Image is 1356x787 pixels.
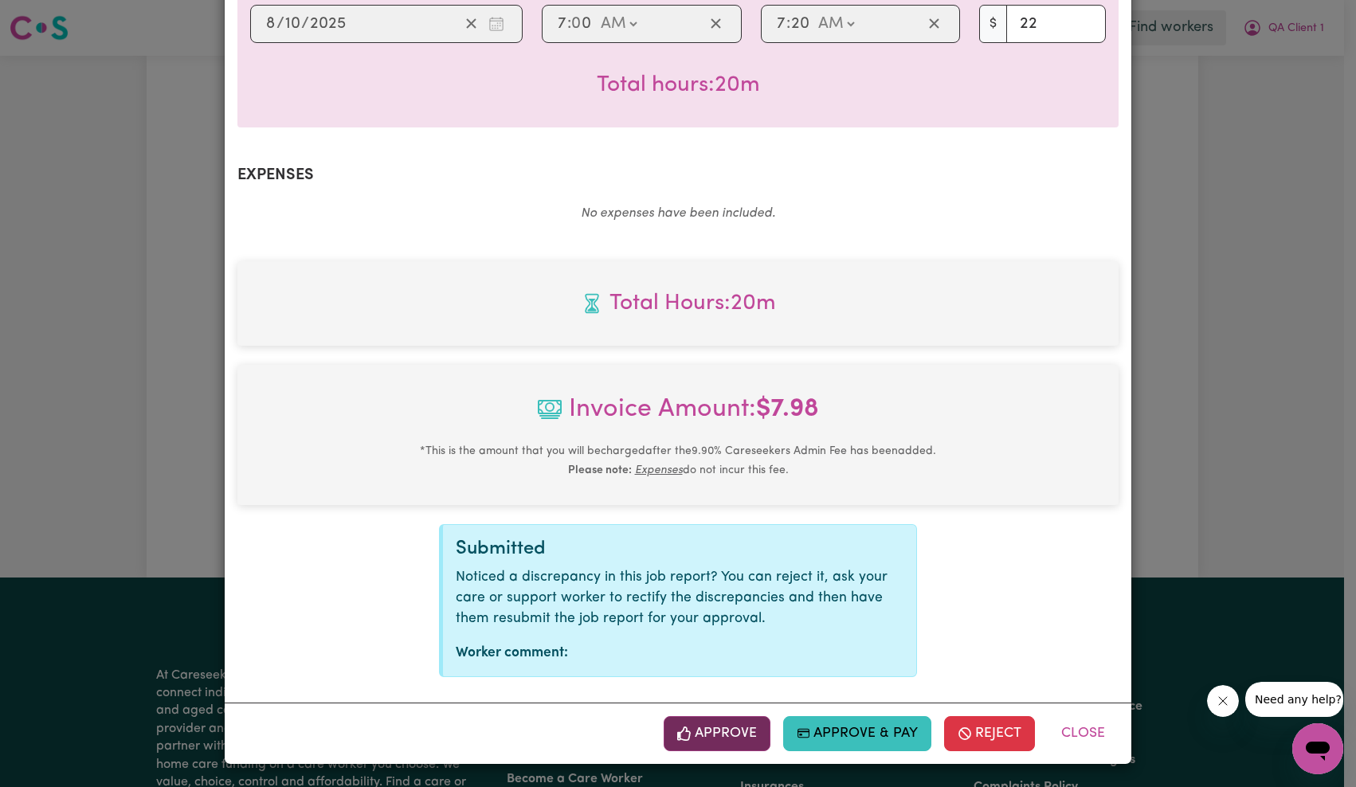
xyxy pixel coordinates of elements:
input: ---- [309,12,347,36]
span: $ [979,5,1007,43]
iframe: Close message [1207,685,1239,717]
input: -- [572,12,593,36]
input: -- [284,12,301,36]
iframe: Button to launch messaging window [1292,723,1343,774]
span: : [786,15,790,33]
small: This is the amount that you will be charged after the 9.90 % Careseekers Admin Fee has been added... [420,445,936,476]
button: Close [1048,716,1119,751]
input: -- [776,12,786,36]
button: Enter the date of care work [484,12,509,36]
input: -- [557,12,567,36]
button: Approve [664,716,770,751]
em: No expenses have been included. [581,207,775,220]
b: $ 7.98 [756,397,819,422]
button: Clear date [459,12,484,36]
u: Expenses [635,464,683,476]
strong: Worker comment: [456,646,568,660]
iframe: Message from company [1245,682,1343,717]
input: -- [790,12,810,36]
h2: Expenses [237,166,1119,185]
input: -- [265,12,276,36]
span: Invoice Amount: [250,390,1106,441]
p: Noticed a discrepancy in this job report? You can reject it, ask your care or support worker to r... [456,567,903,630]
b: Please note: [568,464,632,476]
span: 0 [571,16,581,32]
span: / [276,15,284,33]
span: : [567,15,571,33]
span: Total hours worked: 20 minutes [250,287,1106,320]
span: / [301,15,309,33]
span: Submitted [456,539,546,558]
button: Approve & Pay [783,716,932,751]
span: Total hours worked: 20 minutes [597,74,760,96]
button: Reject [944,716,1035,751]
